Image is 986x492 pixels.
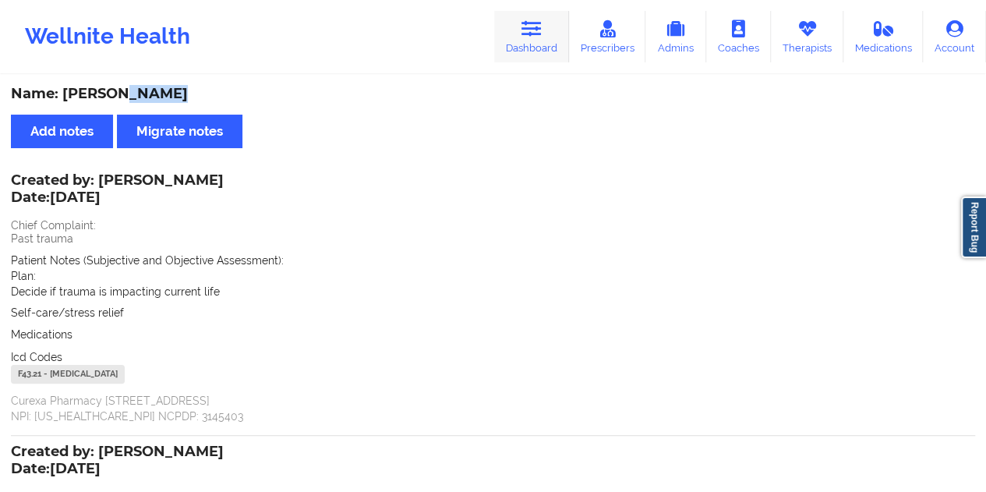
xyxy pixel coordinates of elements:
p: Self-care/stress relief [11,305,975,320]
a: Medications [843,11,924,62]
p: Date: [DATE] [11,188,224,208]
p: Decide if trauma is impacting current life [11,284,975,299]
a: Coaches [706,11,771,62]
a: Report Bug [961,196,986,258]
span: Plan: [11,270,36,282]
p: Past trauma [11,231,975,246]
a: Therapists [771,11,843,62]
a: Dashboard [494,11,569,62]
span: Icd Codes [11,351,62,363]
a: Admins [645,11,706,62]
a: Prescribers [569,11,646,62]
span: Chief Complaint: [11,219,96,232]
div: Created by: [PERSON_NAME] [11,172,224,208]
a: Account [923,11,986,62]
div: Name: [PERSON_NAME] [11,85,975,103]
p: Curexa Pharmacy [STREET_ADDRESS] NPI: [US_HEALTHCARE_NPI] NCPDP: 3145403 [11,393,975,424]
div: Created by: [PERSON_NAME] [11,444,224,480]
p: Date: [DATE] [11,459,224,480]
button: Migrate notes [117,115,242,148]
button: Add notes [11,115,113,148]
span: Medications [11,328,72,341]
span: Patient Notes (Subjective and Objective Assessment): [11,254,284,267]
div: F43.21 - [MEDICAL_DATA] [11,365,125,384]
